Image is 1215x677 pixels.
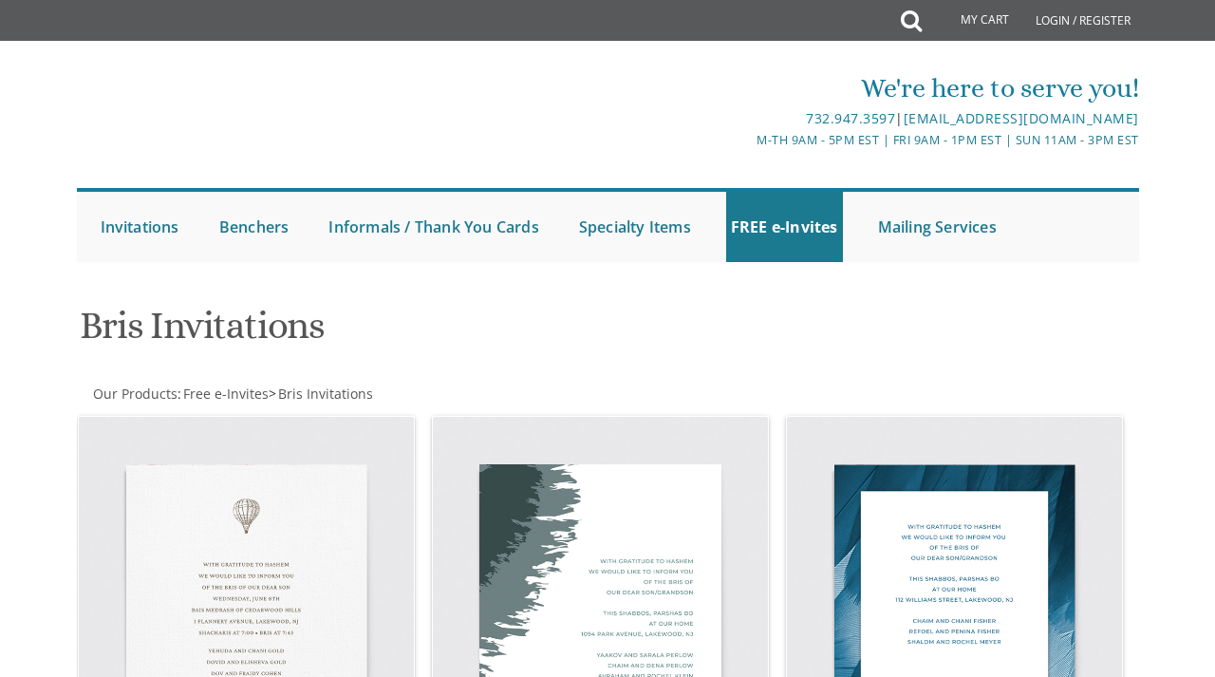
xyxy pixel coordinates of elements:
div: We're here to serve you! [432,69,1139,107]
a: Bris Invitations [276,385,373,403]
a: Mailing Services [873,192,1001,262]
div: : [77,385,608,404]
div: M-Th 9am - 5pm EST | Fri 9am - 1pm EST | Sun 11am - 3pm EST [432,130,1139,150]
a: My Cart [920,2,1022,40]
span: > [269,385,373,403]
a: [EMAIL_ADDRESS][DOMAIN_NAME] [904,109,1139,127]
a: 732.947.3597 [806,109,895,127]
a: Informals / Thank You Cards [324,192,543,262]
span: Bris Invitations [278,385,373,403]
a: Our Products [91,385,178,403]
span: Free e-Invites [183,385,269,403]
a: Benchers [215,192,294,262]
a: FREE e-Invites [726,192,843,262]
a: Free e-Invites [181,385,269,403]
div: | [432,107,1139,130]
a: Specialty Items [574,192,696,262]
h1: Bris Invitations [80,305,774,361]
a: Invitations [96,192,184,262]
